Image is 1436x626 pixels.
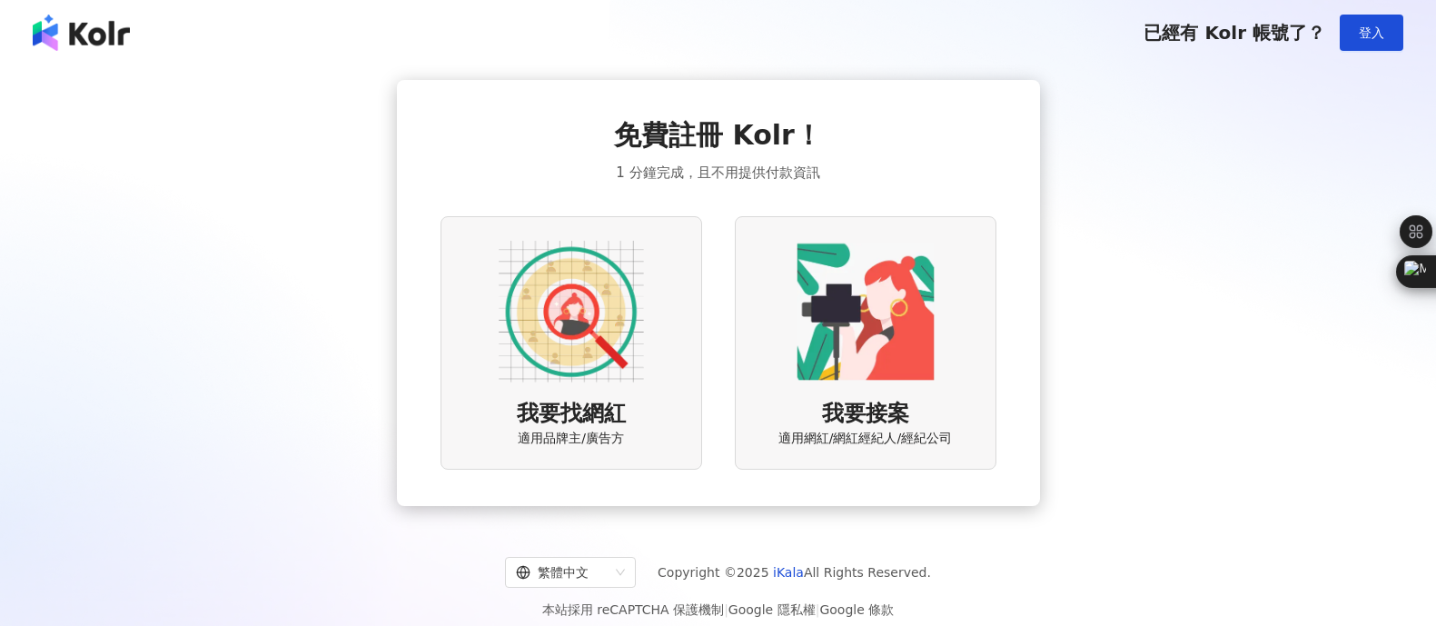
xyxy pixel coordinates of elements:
[816,602,820,617] span: |
[616,162,819,184] span: 1 分鐘完成，且不用提供付款資訊
[728,602,816,617] a: Google 隱私權
[542,599,894,621] span: 本站採用 reCAPTCHA 保護機制
[517,399,626,430] span: 我要找網紅
[1144,22,1325,44] span: 已經有 Kolr 帳號了？
[614,116,822,154] span: 免費註冊 Kolr！
[778,430,952,448] span: 適用網紅/網紅經紀人/經紀公司
[518,430,624,448] span: 適用品牌主/廣告方
[516,558,609,587] div: 繁體中文
[499,239,644,384] img: AD identity option
[724,602,728,617] span: |
[658,561,931,583] span: Copyright © 2025 All Rights Reserved.
[33,15,130,51] img: logo
[773,565,804,580] a: iKala
[793,239,938,384] img: KOL identity option
[819,602,894,617] a: Google 條款
[1340,15,1403,51] button: 登入
[822,399,909,430] span: 我要接案
[1359,25,1384,40] span: 登入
